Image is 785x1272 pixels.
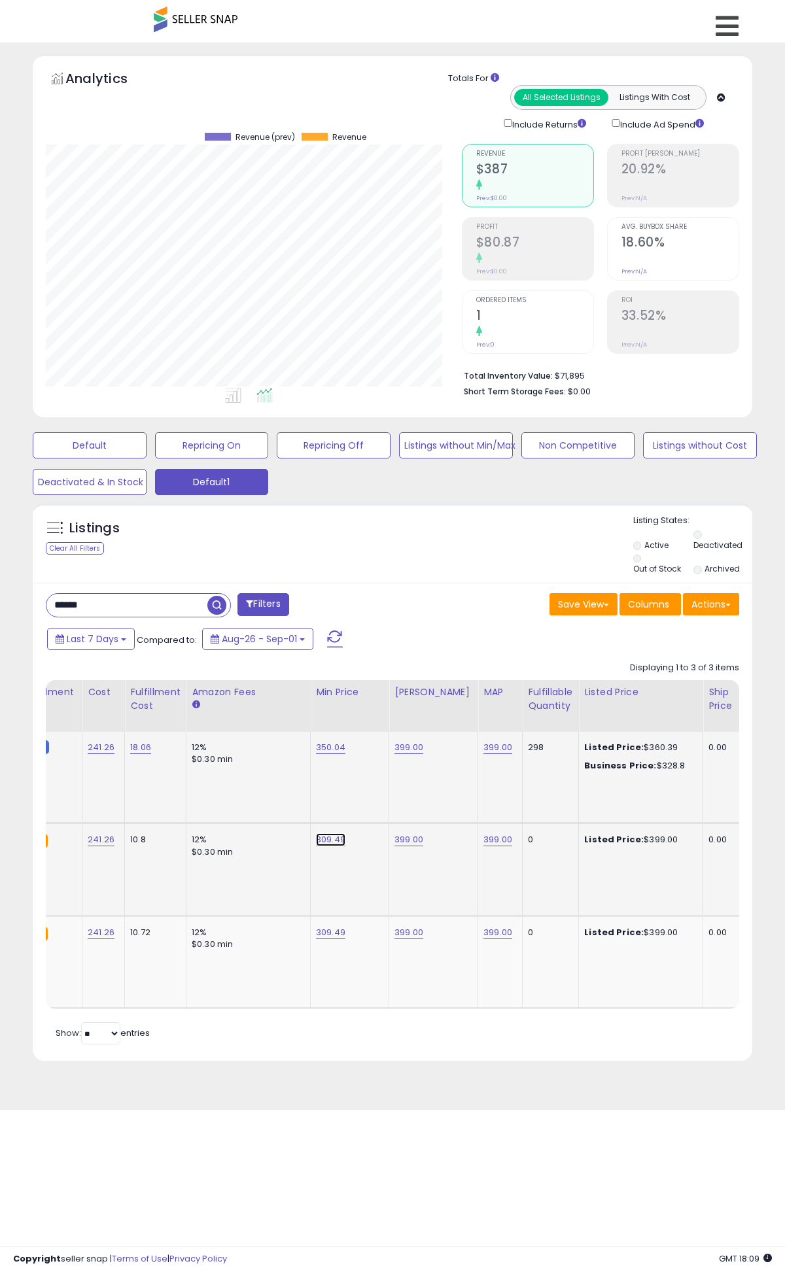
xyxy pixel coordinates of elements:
[316,926,345,939] a: 309.49
[277,432,391,458] button: Repricing Off
[394,926,423,939] a: 399.00
[621,150,739,158] span: Profit [PERSON_NAME]
[33,432,147,458] button: Default
[619,593,681,615] button: Columns
[633,515,753,527] p: Listing States:
[56,1027,150,1039] span: Show: entries
[316,685,383,699] div: Min Price
[202,628,313,650] button: Aug-26 - Sep-01
[528,742,568,753] div: 298
[708,927,730,938] div: 0.00
[88,926,114,939] a: 241.26
[192,834,300,846] div: 12%
[88,685,119,699] div: Cost
[584,834,693,846] div: $399.00
[130,741,151,754] a: 18.06
[476,297,593,304] span: Ordered Items
[24,685,77,699] div: Fulfillment
[483,926,512,939] a: 399.00
[235,133,295,142] span: Revenue (prev)
[448,73,742,85] div: Totals For
[708,685,735,713] div: Ship Price
[192,927,300,938] div: 12%
[528,927,568,938] div: 0
[708,834,730,846] div: 0.00
[584,760,693,772] div: $328.8
[549,593,618,615] button: Save View
[528,834,568,846] div: 0
[621,235,739,252] h2: 18.60%
[633,563,681,574] label: Out of Stock
[621,162,739,179] h2: 20.92%
[476,162,593,179] h2: $387
[332,133,366,142] span: Revenue
[394,685,472,699] div: [PERSON_NAME]
[130,685,181,713] div: Fulfillment Cost
[316,833,345,846] a: 309.49
[644,540,669,551] label: Active
[476,308,593,326] h2: 1
[316,741,345,754] a: 350.04
[399,432,513,458] button: Listings without Min/Max
[584,927,693,938] div: $399.00
[621,341,647,349] small: Prev: N/A
[693,540,742,551] label: Deactivated
[464,386,566,397] b: Short Term Storage Fees:
[476,150,593,158] span: Revenue
[155,432,269,458] button: Repricing On
[494,116,602,131] div: Include Returns
[621,267,647,275] small: Prev: N/A
[630,662,739,674] div: Displaying 1 to 3 of 3 items
[137,634,197,646] span: Compared to:
[192,753,300,765] div: $0.30 min
[88,833,114,846] a: 241.26
[705,563,740,574] label: Archived
[708,742,730,753] div: 0.00
[476,235,593,252] h2: $80.87
[130,834,176,846] div: 10.8
[69,519,120,538] h5: Listings
[483,685,517,699] div: MAP
[65,69,153,91] h5: Analytics
[514,89,608,106] button: All Selected Listings
[192,938,300,950] div: $0.30 min
[394,741,423,754] a: 399.00
[621,194,647,202] small: Prev: N/A
[643,432,757,458] button: Listings without Cost
[602,116,725,131] div: Include Ad Spend
[464,370,553,381] b: Total Inventory Value:
[476,194,507,202] small: Prev: $0.00
[628,598,669,611] span: Columns
[621,297,739,304] span: ROI
[528,685,573,713] div: Fulfillable Quantity
[483,833,512,846] a: 399.00
[584,926,644,938] b: Listed Price:
[683,593,739,615] button: Actions
[584,759,656,772] b: Business Price:
[67,632,118,645] span: Last 7 Days
[192,699,200,711] small: Amazon Fees.
[33,469,147,495] button: Deactivated & In Stock
[47,628,135,650] button: Last 7 Days
[88,741,114,754] a: 241.26
[608,89,702,106] button: Listings With Cost
[568,385,591,398] span: $0.00
[521,432,635,458] button: Non Competitive
[584,741,644,753] b: Listed Price:
[155,469,269,495] button: Default1
[621,308,739,326] h2: 33.52%
[621,224,739,231] span: Avg. Buybox Share
[192,685,305,699] div: Amazon Fees
[192,846,300,858] div: $0.30 min
[46,542,104,555] div: Clear All Filters
[584,833,644,846] b: Listed Price:
[584,685,697,699] div: Listed Price
[130,927,176,938] div: 10.72
[394,833,423,846] a: 399.00
[237,593,288,616] button: Filters
[222,632,297,645] span: Aug-26 - Sep-01
[464,367,729,383] li: $71,895
[584,742,693,753] div: $360.39
[476,267,507,275] small: Prev: $0.00
[476,224,593,231] span: Profit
